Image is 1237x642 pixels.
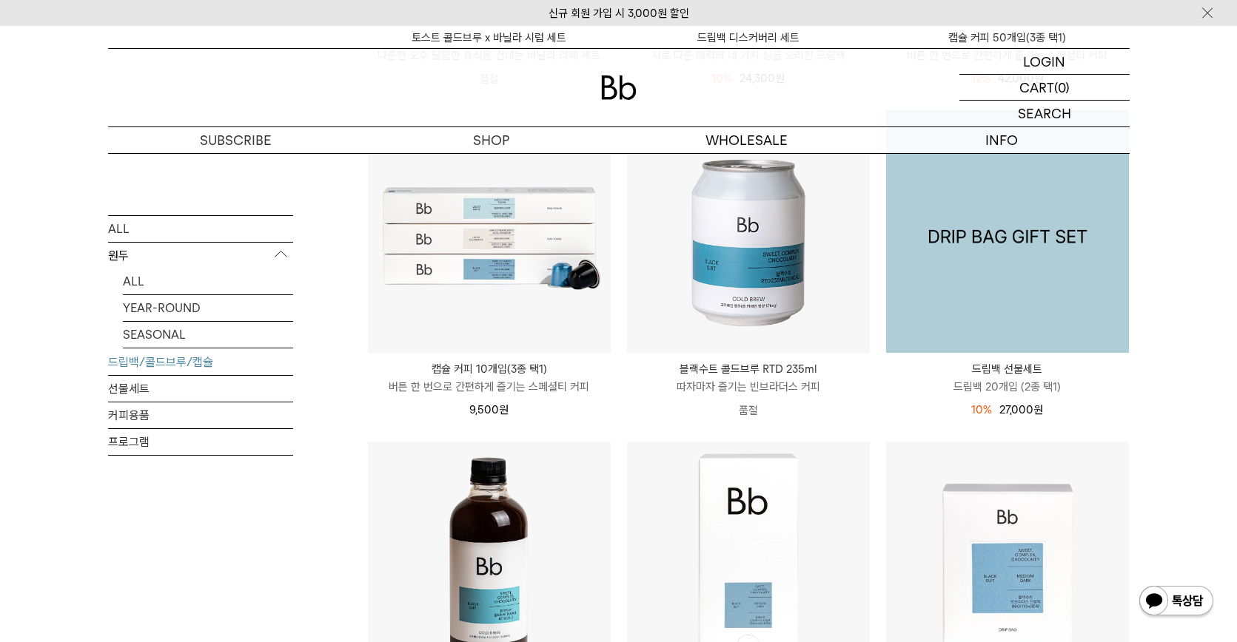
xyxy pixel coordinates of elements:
a: 신규 회원 가입 시 3,000원 할인 [549,7,689,20]
a: 캡슐 커피 10개입(3종 택1) 버튼 한 번으로 간편하게 즐기는 스페셜티 커피 [368,360,611,396]
p: 드립백 20개입 (2종 택1) [886,378,1129,396]
p: 버튼 한 번으로 간편하게 즐기는 스페셜티 커피 [368,378,611,396]
div: 10% [971,401,992,419]
a: SHOP [363,127,619,153]
a: CART (0) [959,75,1130,101]
p: CART [1019,75,1054,100]
p: (0) [1054,75,1070,100]
span: 9,500 [469,403,509,416]
p: 캡슐 커피 10개입(3종 택1) [368,360,611,378]
a: 프로그램 [108,428,293,454]
p: 따자마자 즐기는 빈브라더스 커피 [627,378,870,396]
a: ALL [123,268,293,294]
img: 블랙수트 콜드브루 RTD 235ml [627,110,870,353]
p: WHOLESALE [619,127,874,153]
span: 27,000 [999,403,1043,416]
a: LOGIN [959,49,1130,75]
p: 원두 [108,242,293,268]
a: 선물세트 [108,375,293,401]
p: 블랙수트 콜드브루 RTD 235ml [627,360,870,378]
a: ALL [108,215,293,241]
p: 드립백 선물세트 [886,360,1129,378]
span: 원 [1033,403,1043,416]
img: 로고 [601,75,637,100]
img: 캡슐 커피 10개입(3종 택1) [368,110,611,353]
a: 커피용품 [108,402,293,428]
a: YEAR-ROUND [123,294,293,320]
a: 드립백 선물세트 드립백 20개입 (2종 택1) [886,360,1129,396]
a: SEASONAL [123,321,293,347]
p: SEARCH [1018,101,1071,126]
a: SUBSCRIBE [108,127,363,153]
span: 원 [499,403,509,416]
p: INFO [874,127,1130,153]
p: 품절 [627,396,870,425]
img: 카카오톡 채널 1:1 채팅 버튼 [1138,584,1215,620]
a: 드립백/콜드브루/캡슐 [108,348,293,374]
img: 1000000068_add2_01.png [886,110,1129,353]
a: 드립백 선물세트 [886,110,1129,353]
p: LOGIN [1023,49,1065,74]
a: 블랙수트 콜드브루 RTD 235ml 따자마자 즐기는 빈브라더스 커피 [627,360,870,396]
